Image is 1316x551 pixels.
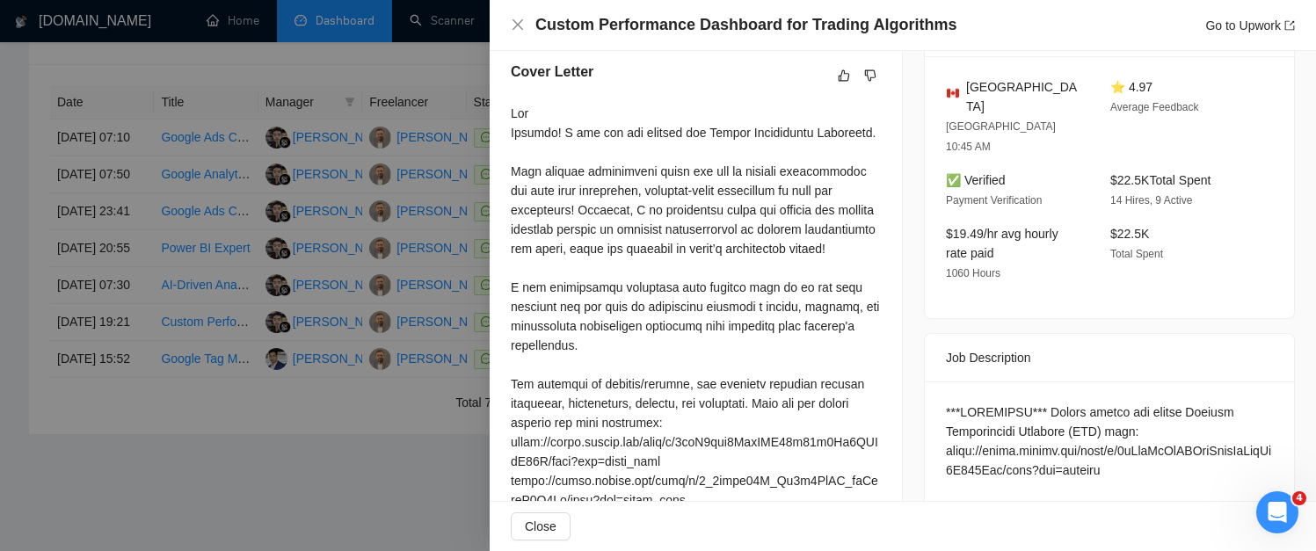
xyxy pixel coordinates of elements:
[946,194,1042,207] span: Payment Verification
[1110,194,1192,207] span: 14 Hires, 9 Active
[946,227,1058,260] span: $19.49/hr avg hourly rate paid
[525,517,556,536] span: Close
[535,14,956,36] h4: Custom Performance Dashboard for Trading Algorithms
[1292,491,1306,505] span: 4
[1110,248,1163,260] span: Total Spent
[1284,20,1295,31] span: export
[1110,173,1211,187] span: $22.5K Total Spent
[1110,80,1152,94] span: ⭐ 4.97
[860,65,881,86] button: dislike
[946,120,1056,153] span: [GEOGRAPHIC_DATA] 10:45 AM
[946,267,1000,279] span: 1060 Hours
[1256,491,1298,533] iframe: Intercom live chat
[947,87,959,99] img: 🇨🇦
[833,65,854,86] button: like
[966,77,1082,116] span: [GEOGRAPHIC_DATA]
[1205,18,1295,33] a: Go to Upworkexport
[511,512,571,540] button: Close
[1110,101,1199,113] span: Average Feedback
[511,62,593,83] h5: Cover Letter
[864,69,876,83] span: dislike
[1110,227,1149,241] span: $22.5K
[511,18,525,32] span: close
[946,173,1006,187] span: ✅ Verified
[838,69,850,83] span: like
[511,18,525,33] button: Close
[946,334,1273,381] div: Job Description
